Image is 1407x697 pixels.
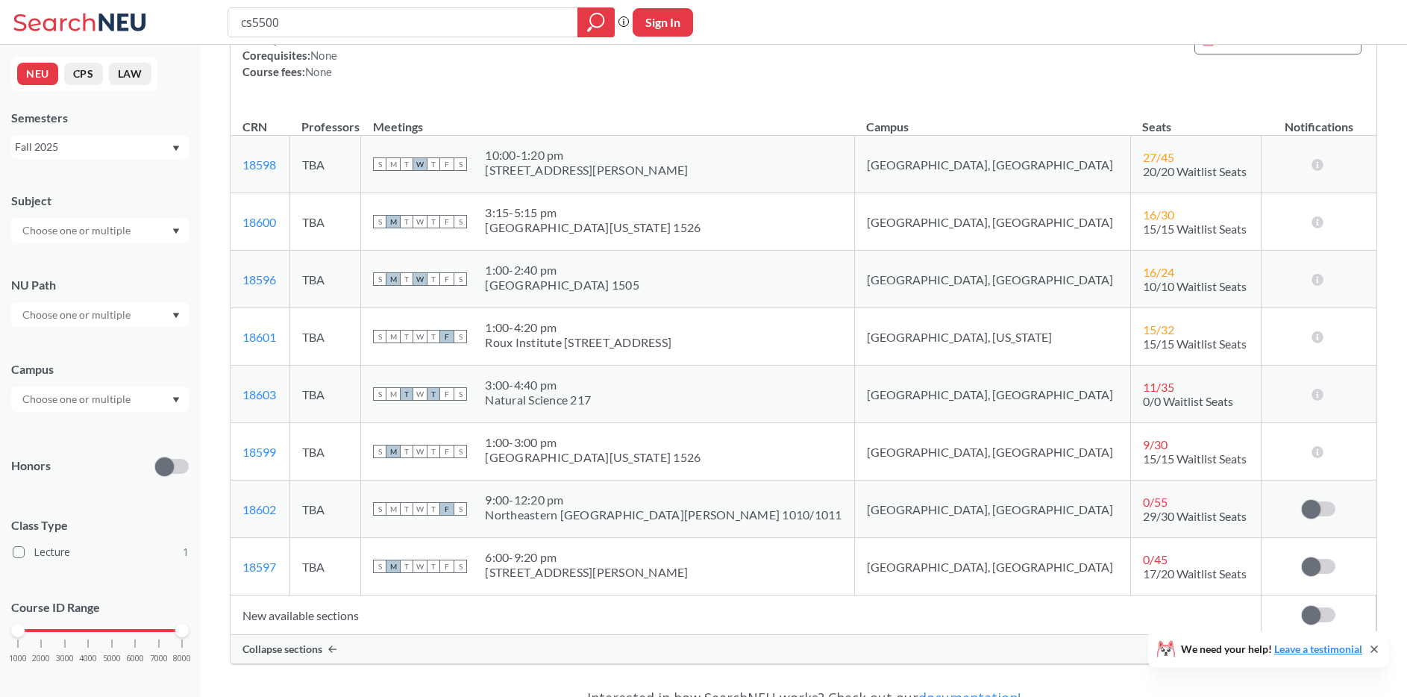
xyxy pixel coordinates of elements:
span: T [400,445,413,458]
a: 18603 [242,387,276,401]
div: [GEOGRAPHIC_DATA] 1505 [485,278,639,293]
span: 11 / 35 [1143,380,1174,394]
div: Dropdown arrow [11,218,189,243]
a: 18600 [242,215,276,229]
span: F [440,387,454,401]
td: [GEOGRAPHIC_DATA], [GEOGRAPHIC_DATA] [854,136,1130,193]
span: W [413,445,427,458]
span: F [440,330,454,343]
span: 15/15 Waitlist Seats [1143,222,1247,236]
span: S [373,157,386,171]
a: 18598 [242,157,276,172]
span: We need your help! [1181,644,1362,654]
span: F [440,502,454,516]
a: Leave a testimonial [1274,643,1362,655]
td: TBA [289,423,361,481]
th: Campus [854,104,1130,136]
span: 0 / 55 [1143,495,1168,509]
div: Northeastern [GEOGRAPHIC_DATA][PERSON_NAME] 1010/1011 [485,507,842,522]
div: 1:00 - 2:40 pm [485,263,639,278]
span: S [373,560,386,573]
span: T [427,502,440,516]
span: T [400,157,413,171]
span: T [427,272,440,286]
span: M [386,560,400,573]
span: S [454,157,467,171]
span: W [413,215,427,228]
svg: Dropdown arrow [172,146,180,151]
span: S [373,502,386,516]
div: 1:00 - 4:20 pm [485,320,671,335]
span: 17/20 Waitlist Seats [1143,566,1247,581]
input: Class, professor, course number, "phrase" [239,10,567,35]
div: 10:00 - 1:20 pm [485,148,688,163]
span: 15 / 32 [1143,322,1174,337]
span: T [400,330,413,343]
a: 18597 [242,560,276,574]
span: 29/30 Waitlist Seats [1143,509,1247,523]
button: Sign In [633,8,693,37]
div: NU Path [11,277,189,293]
td: [GEOGRAPHIC_DATA], [GEOGRAPHIC_DATA] [854,193,1130,251]
div: [GEOGRAPHIC_DATA][US_STATE] 1526 [485,220,701,235]
a: 18599 [242,445,276,459]
div: Semesters [11,110,189,126]
span: None [305,65,332,78]
span: 16 / 24 [1143,265,1174,279]
a: 18596 [242,272,276,287]
svg: Dropdown arrow [172,313,180,319]
span: F [440,560,454,573]
span: M [386,502,400,516]
span: 7000 [150,654,168,663]
span: T [400,215,413,228]
input: Choose one or multiple [15,390,140,408]
span: M [386,215,400,228]
div: 6:00 - 9:20 pm [485,550,688,565]
span: M [386,157,400,171]
td: New available sections [231,596,1262,635]
div: 1:00 - 3:00 pm [485,435,701,450]
span: S [373,272,386,286]
span: F [440,272,454,286]
div: Dropdown arrow [11,302,189,328]
span: S [373,215,386,228]
span: T [427,445,440,458]
td: TBA [289,193,361,251]
span: S [454,215,467,228]
span: 4000 [79,654,97,663]
td: TBA [289,481,361,538]
span: T [427,560,440,573]
span: 3000 [56,654,74,663]
td: [GEOGRAPHIC_DATA], [GEOGRAPHIC_DATA] [854,538,1130,596]
svg: magnifying glass [587,12,605,33]
span: S [454,502,467,516]
div: 3:15 - 5:15 pm [485,205,701,220]
input: Choose one or multiple [15,222,140,240]
div: Campus [11,361,189,378]
span: 9 / 30 [1143,437,1168,451]
div: 3:00 - 4:40 pm [485,378,591,393]
div: Roux Institute [STREET_ADDRESS] [485,335,671,350]
span: Class Type [11,517,189,534]
svg: Dropdown arrow [172,228,180,234]
div: [GEOGRAPHIC_DATA][US_STATE] 1526 [485,450,701,465]
span: None [310,49,337,62]
span: Collapse sections [242,643,322,656]
span: M [386,330,400,343]
span: 16 / 30 [1143,207,1174,222]
span: W [413,560,427,573]
td: TBA [289,251,361,308]
span: 8000 [173,654,191,663]
span: 20/20 Waitlist Seats [1143,164,1247,178]
span: S [373,445,386,458]
span: 0 / 45 [1143,552,1168,566]
span: S [373,330,386,343]
div: NUPaths: Prerequisites: or Corequisites: Course fees: [242,14,413,80]
button: NEU [17,63,58,85]
span: W [413,157,427,171]
div: magnifying glass [577,7,615,37]
span: F [440,215,454,228]
span: 15/15 Waitlist Seats [1143,337,1247,351]
button: CPS [64,63,103,85]
a: 18601 [242,330,276,344]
